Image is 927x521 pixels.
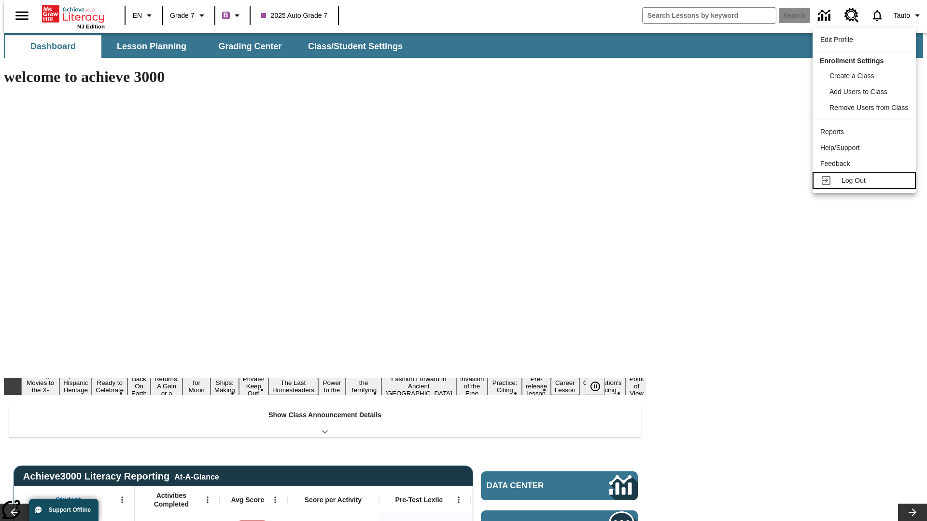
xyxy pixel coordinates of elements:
[820,36,853,43] span: Edit Profile
[820,144,860,151] span: Help/Support
[829,72,874,80] span: Create a Class
[820,57,884,65] span: Enrollment Settings
[829,88,887,96] span: Add Users to Class
[820,160,850,167] span: Feedback
[829,104,908,111] span: Remove Users from Class
[820,128,844,136] span: Reports
[842,177,866,184] span: Log Out
[4,8,141,16] body: Maximum 600 characters Press Escape to exit toolbar Press Alt + F10 to reach toolbar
